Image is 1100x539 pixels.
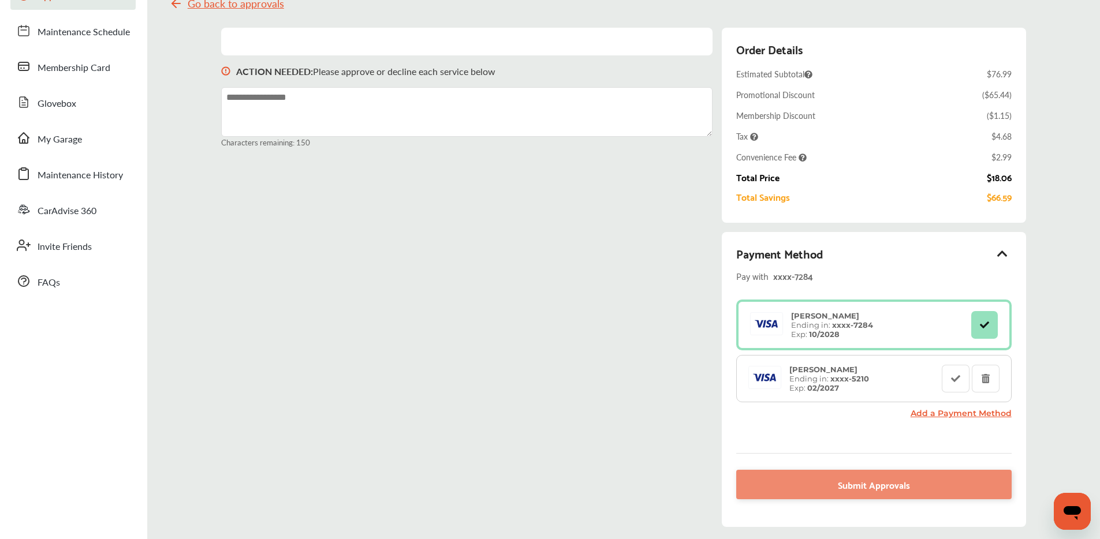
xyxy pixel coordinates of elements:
[236,65,313,78] b: ACTION NEEDED :
[832,320,873,330] strong: xxxx- 7284
[809,330,840,339] strong: 10/2028
[10,87,136,117] a: Glovebox
[10,16,136,46] a: Maintenance Schedule
[10,194,136,224] a: CarAdvise 360
[736,39,803,59] div: Order Details
[1054,493,1091,530] iframe: Button to launch messaging window
[10,230,136,260] a: Invite Friends
[991,151,1012,163] div: $2.99
[736,470,1011,499] a: Submit Approvals
[785,311,879,339] div: Ending in: Exp:
[736,68,812,80] span: Estimated Subtotal
[982,89,1012,100] div: ( $65.44 )
[38,96,76,111] span: Glovebox
[38,132,82,147] span: My Garage
[38,275,60,290] span: FAQs
[911,408,1012,418] a: Add a Payment Method
[736,130,758,142] span: Tax
[987,110,1012,121] div: ( $1.15 )
[736,151,807,163] span: Convenience Fee
[221,137,713,148] small: Characters remaining: 150
[736,192,790,202] div: Total Savings
[10,123,136,153] a: My Garage
[987,192,1012,202] div: $66.59
[807,383,839,392] strong: 02/2027
[789,365,857,374] strong: [PERSON_NAME]
[736,244,1011,263] div: Payment Method
[38,25,130,40] span: Maintenance Schedule
[773,268,918,283] div: xxxx- 7284
[830,374,869,383] strong: xxxx- 5210
[10,266,136,296] a: FAQs
[736,268,769,283] span: Pay with
[236,65,495,78] p: Please approve or decline each service below
[10,51,136,81] a: Membership Card
[38,239,92,254] span: Invite Friends
[38,168,123,183] span: Maintenance History
[736,89,815,100] div: Promotional Discount
[791,311,859,320] strong: [PERSON_NAME]
[221,55,230,87] img: svg+xml;base64,PHN2ZyB3aWR0aD0iMTYiIGhlaWdodD0iMTciIHZpZXdCb3g9IjAgMCAxNiAxNyIgZmlsbD0ibm9uZSIgeG...
[736,110,815,121] div: Membership Discount
[38,204,96,219] span: CarAdvise 360
[987,172,1012,182] div: $18.06
[10,159,136,189] a: Maintenance History
[784,365,875,392] div: Ending in: Exp:
[736,172,780,182] div: Total Price
[38,61,110,76] span: Membership Card
[991,130,1012,142] div: $4.68
[838,477,910,492] span: Submit Approvals
[987,68,1012,80] div: $76.99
